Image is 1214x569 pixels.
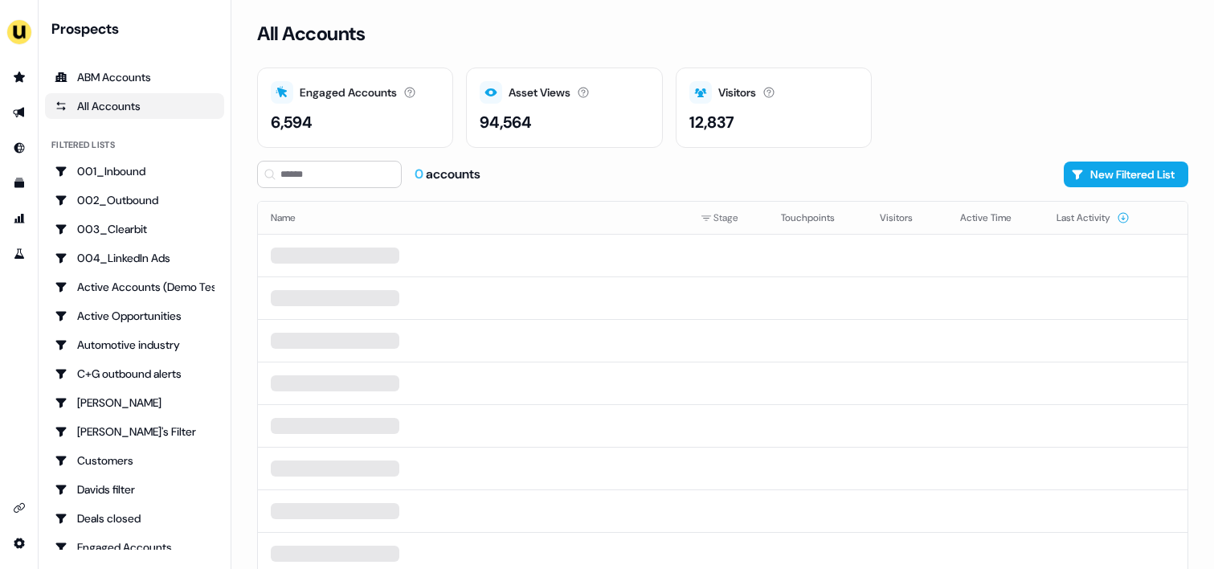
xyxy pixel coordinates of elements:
button: Active Time [960,203,1031,232]
a: Go to Automotive industry [45,332,224,358]
a: Go to attribution [6,206,32,231]
div: Engaged Accounts [55,539,215,555]
div: Asset Views [509,84,570,101]
div: ABM Accounts [55,69,215,85]
a: Go to prospects [6,64,32,90]
span: 0 [415,166,426,182]
div: Prospects [51,19,224,39]
div: Filtered lists [51,138,115,152]
button: Last Activity [1057,203,1130,232]
a: Go to 004_LinkedIn Ads [45,245,224,271]
a: Go to Active Opportunities [45,303,224,329]
div: 94,564 [480,110,532,134]
a: Go to Charlotte Stone [45,390,224,415]
th: Name [258,202,688,234]
div: 6,594 [271,110,313,134]
div: Engaged Accounts [300,84,397,101]
a: Go to Customers [45,448,224,473]
a: Go to C+G outbound alerts [45,361,224,387]
a: Go to integrations [6,530,32,556]
div: Active Opportunities [55,308,215,324]
div: 004_LinkedIn Ads [55,250,215,266]
a: Go to experiments [6,241,32,267]
div: Deals closed [55,510,215,526]
a: Go to outbound experience [6,100,32,125]
div: 001_Inbound [55,163,215,179]
button: New Filtered List [1064,162,1188,187]
div: Automotive industry [55,337,215,353]
h3: All Accounts [257,22,365,46]
a: Go to 003_Clearbit [45,216,224,242]
div: accounts [415,166,480,183]
a: Go to Davids filter [45,477,224,502]
div: Customers [55,452,215,469]
a: Go to Charlotte's Filter [45,419,224,444]
div: [PERSON_NAME]'s Filter [55,424,215,440]
div: Stage [701,210,755,226]
a: Go to Active Accounts (Demo Test) [45,274,224,300]
div: 002_Outbound [55,192,215,208]
div: [PERSON_NAME] [55,395,215,411]
a: Go to 001_Inbound [45,158,224,184]
a: Go to Engaged Accounts [45,534,224,560]
a: ABM Accounts [45,64,224,90]
div: Davids filter [55,481,215,497]
div: All Accounts [55,98,215,114]
a: Go to integrations [6,495,32,521]
div: Active Accounts (Demo Test) [55,279,215,295]
div: Visitors [718,84,756,101]
a: Go to templates [6,170,32,196]
button: Visitors [880,203,932,232]
a: Go to Deals closed [45,506,224,531]
div: C+G outbound alerts [55,366,215,382]
a: Go to 002_Outbound [45,187,224,213]
div: 003_Clearbit [55,221,215,237]
button: Touchpoints [781,203,854,232]
a: All accounts [45,93,224,119]
a: Go to Inbound [6,135,32,161]
div: 12,837 [689,110,734,134]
